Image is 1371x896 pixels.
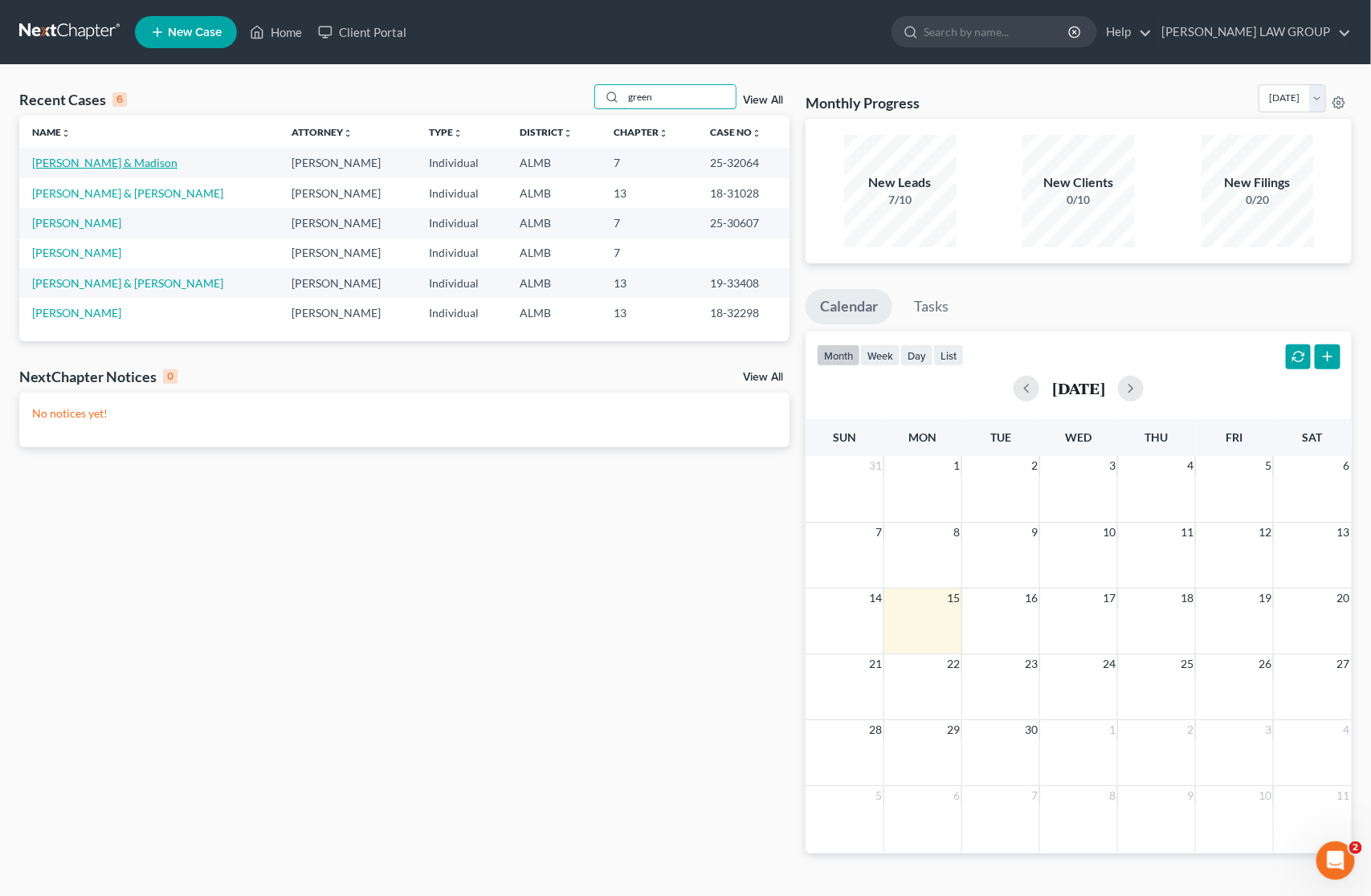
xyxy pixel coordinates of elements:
td: ALMB [507,268,601,298]
td: ALMB [507,238,601,268]
span: 9 [1030,523,1039,542]
span: 10 [1101,523,1117,542]
td: Individual [417,148,508,177]
span: Tue [990,430,1011,444]
div: 0 [163,369,177,384]
i: unfold_more [752,128,761,138]
span: 8 [1108,786,1117,805]
td: 7 [602,208,698,238]
span: 2 [1349,841,1362,854]
span: 3 [1108,456,1117,475]
span: 29 [945,720,961,739]
a: [PERSON_NAME] & [PERSON_NAME] [32,276,223,290]
td: 13 [602,298,698,328]
i: unfold_more [61,128,71,138]
td: [PERSON_NAME] [279,238,416,268]
span: 4 [1185,456,1195,475]
span: 1 [952,456,961,475]
h2: [DATE] [1052,380,1105,397]
td: 13 [602,178,698,208]
button: week [860,344,900,366]
td: [PERSON_NAME] [279,178,416,208]
td: Individual [417,298,508,328]
a: [PERSON_NAME] [32,246,121,259]
span: 7 [1030,786,1039,805]
span: 12 [1257,523,1273,542]
a: Districtunfold_more [520,126,573,138]
span: 23 [1023,654,1039,674]
span: Wed [1066,430,1092,444]
span: 1 [1108,720,1117,739]
a: Tasks [900,289,963,324]
div: 7/10 [844,192,957,208]
a: Chapterunfold_more [614,126,669,138]
span: 5 [874,786,883,805]
td: 18-31028 [697,178,790,208]
i: unfold_more [659,128,669,138]
span: 6 [952,786,961,805]
td: [PERSON_NAME] [279,148,416,177]
span: Mon [909,430,937,444]
div: 0/20 [1202,192,1314,208]
span: 21 [867,654,883,674]
span: 24 [1101,654,1117,674]
td: 7 [602,148,698,177]
span: 25 [1179,654,1195,674]
span: 28 [867,720,883,739]
a: Help [1098,18,1152,47]
span: Thu [1145,430,1169,444]
td: 25-30607 [697,208,790,238]
span: 26 [1257,654,1273,674]
span: 20 [1336,589,1352,608]
a: [PERSON_NAME] [32,216,121,230]
div: 6 [112,92,127,107]
span: 11 [1336,786,1352,805]
span: 8 [952,523,961,542]
span: 9 [1185,786,1195,805]
span: 2 [1185,720,1195,739]
td: 7 [602,238,698,268]
span: 4 [1342,720,1352,739]
td: Individual [417,178,508,208]
i: unfold_more [343,128,353,138]
span: 17 [1101,589,1117,608]
span: 13 [1336,523,1352,542]
span: 11 [1179,523,1195,542]
span: 31 [867,456,883,475]
span: 5 [1263,456,1273,475]
span: 30 [1023,720,1039,739]
span: Sun [833,430,856,444]
button: month [817,344,860,366]
span: Fri [1226,430,1243,444]
td: [PERSON_NAME] [279,268,416,298]
input: Search by name... [924,17,1071,47]
a: Home [242,18,310,47]
i: unfold_more [563,128,573,138]
td: [PERSON_NAME] [279,298,416,328]
td: Individual [417,238,508,268]
td: 19-33408 [697,268,790,298]
span: 10 [1257,786,1273,805]
td: Individual [417,268,508,298]
a: [PERSON_NAME] & Madison [32,156,177,169]
div: New Clients [1022,173,1135,192]
span: New Case [168,26,222,39]
span: 6 [1342,456,1352,475]
span: 18 [1179,589,1195,608]
div: New Filings [1202,173,1314,192]
a: [PERSON_NAME] [32,306,121,320]
td: 25-32064 [697,148,790,177]
span: Sat [1303,430,1323,444]
div: 0/10 [1022,192,1135,208]
a: View All [743,95,783,106]
td: 18-32298 [697,298,790,328]
a: View All [743,372,783,383]
p: No notices yet! [32,405,777,422]
span: 16 [1023,589,1039,608]
iframe: Intercom live chat [1316,841,1355,880]
button: day [900,344,933,366]
span: 14 [867,589,883,608]
a: Client Portal [310,18,414,47]
a: [PERSON_NAME] LAW GROUP [1153,18,1351,47]
span: 27 [1336,654,1352,674]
